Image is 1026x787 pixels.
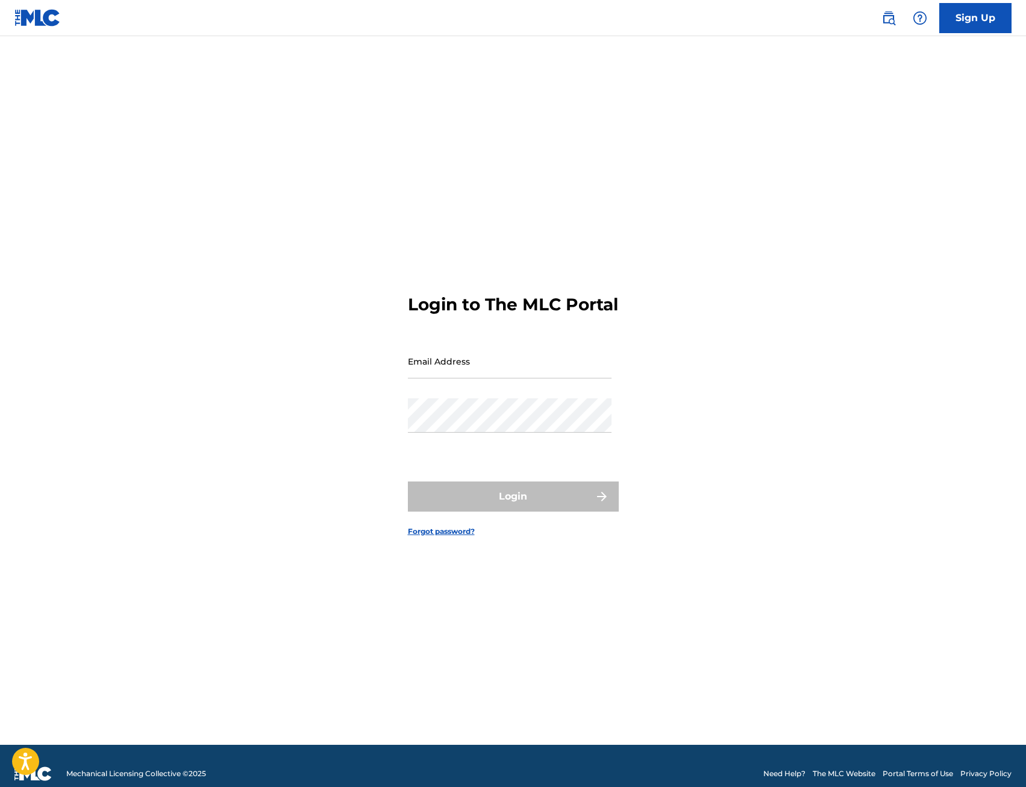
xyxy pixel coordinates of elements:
[939,3,1012,33] a: Sign Up
[408,294,618,315] h3: Login to The MLC Portal
[813,768,875,779] a: The MLC Website
[66,768,206,779] span: Mechanical Licensing Collective © 2025
[913,11,927,25] img: help
[883,768,953,779] a: Portal Terms of Use
[14,9,61,27] img: MLC Logo
[408,526,475,537] a: Forgot password?
[14,767,52,781] img: logo
[960,768,1012,779] a: Privacy Policy
[763,768,805,779] a: Need Help?
[881,11,896,25] img: search
[908,6,932,30] div: Help
[877,6,901,30] a: Public Search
